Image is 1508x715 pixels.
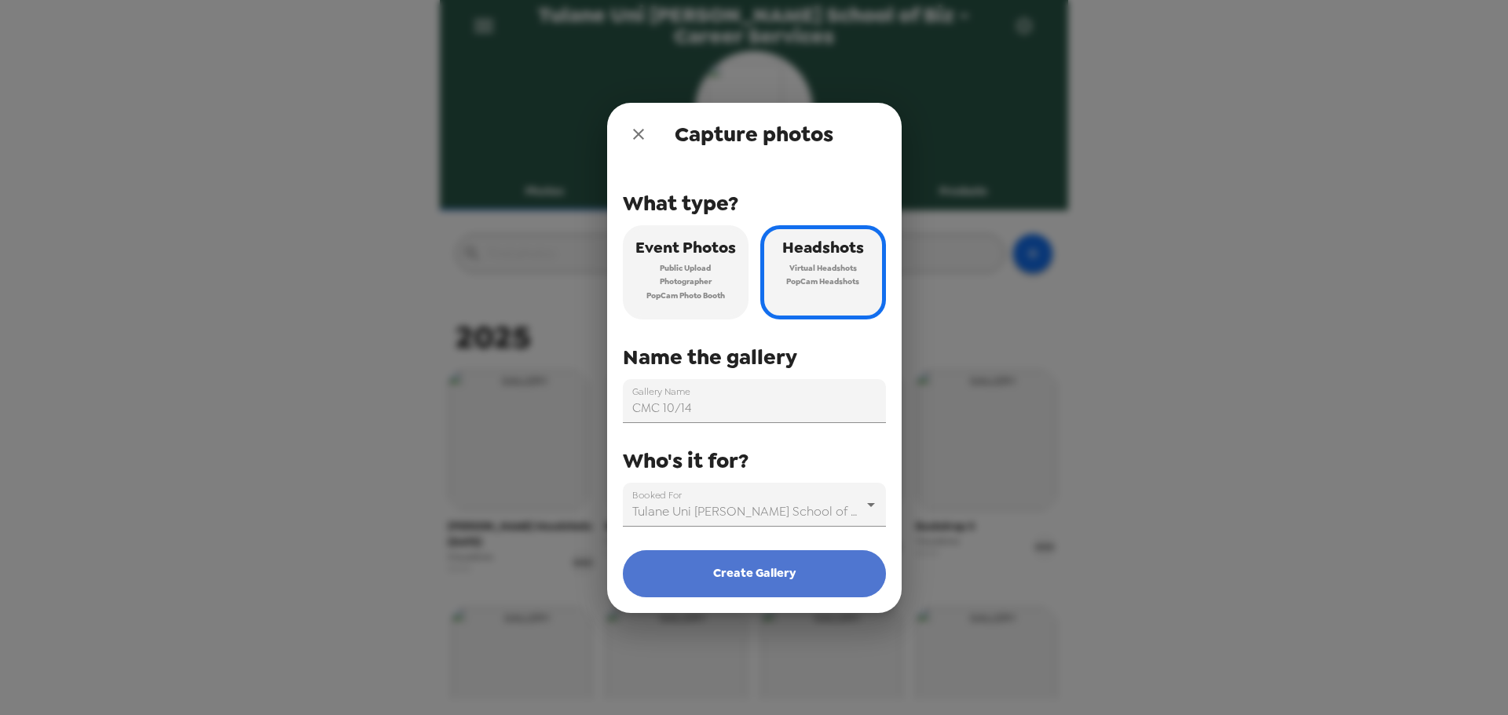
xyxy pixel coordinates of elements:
label: Booked For [632,488,682,502]
span: Public Upload [660,261,711,275]
span: Name the gallery [623,343,797,371]
span: What type? [623,189,738,217]
button: close [623,119,654,150]
label: Gallery Name [632,385,690,398]
span: Virtual Headshots [789,261,857,275]
span: Who's it for? [623,447,749,475]
span: PopCam Headshots [786,275,859,289]
button: HeadshotsVirtual HeadshotsPopCam Headshots [760,225,886,319]
span: Event Photos [635,234,736,261]
div: Tulane Uni [PERSON_NAME] School of Biz - Career Services [623,483,886,527]
span: PopCam Photo Booth [646,289,725,303]
span: Headshots [782,234,864,261]
button: Create Gallery [623,550,886,597]
button: Event PhotosPublic UploadPhotographerPopCam Photo Booth [623,225,749,319]
span: Photographer [660,275,712,289]
span: Capture photos [675,120,833,148]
